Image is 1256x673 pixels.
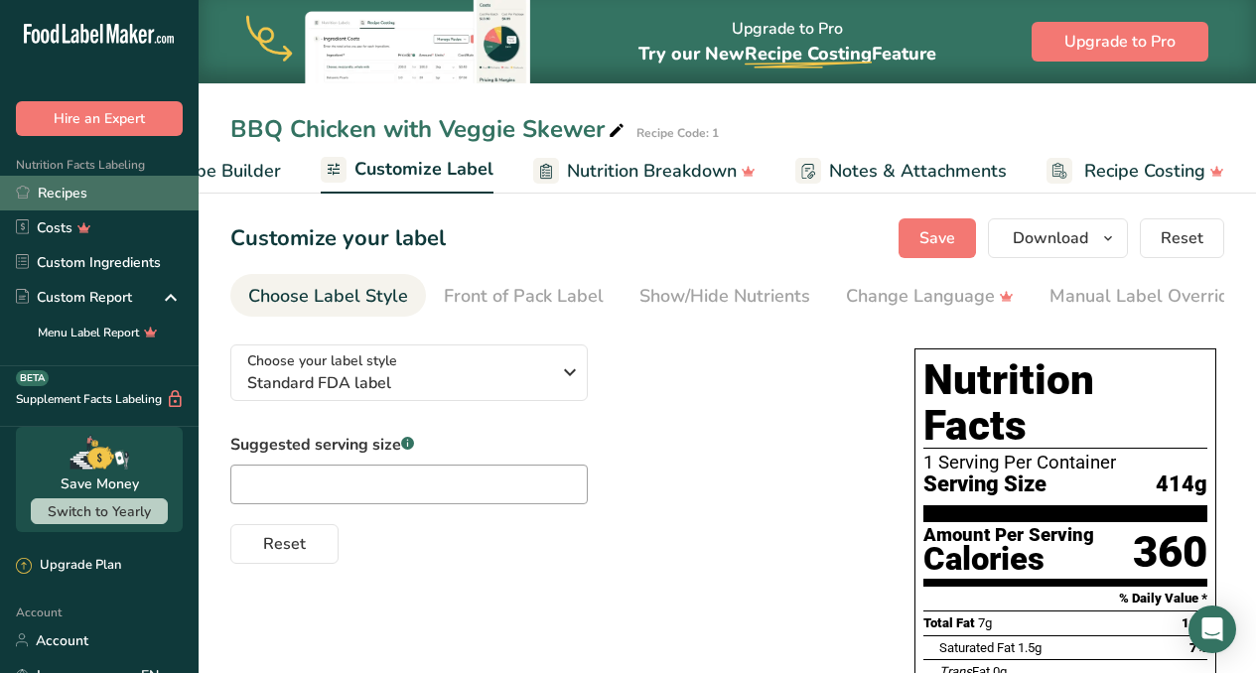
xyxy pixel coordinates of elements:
div: 1 Serving Per Container [923,453,1207,472]
span: Nutrition Breakdown [567,158,737,185]
section: % Daily Value * [923,587,1207,610]
a: Customize Label [321,147,493,195]
div: 360 [1133,526,1207,579]
button: Choose your label style Standard FDA label [230,344,588,401]
h1: Customize your label [230,222,446,255]
div: Change Language [846,283,1014,310]
span: Download [1013,226,1088,250]
span: Saturated Fat [939,640,1015,655]
span: Choose your label style [247,350,397,371]
span: Recipe Builder [162,158,281,185]
a: Notes & Attachments [795,149,1007,194]
button: Download [988,218,1128,258]
span: Notes & Attachments [829,158,1007,185]
span: Serving Size [923,472,1047,497]
a: Nutrition Breakdown [533,149,756,194]
span: Standard FDA label [247,371,550,395]
div: Show/Hide Nutrients [639,283,810,310]
span: Reset [1161,226,1203,250]
span: Customize Label [354,156,493,183]
span: Switch to Yearly [48,502,151,521]
div: Recipe Code: 1 [636,124,719,142]
div: Custom Report [16,287,132,308]
a: Recipe Builder [124,149,281,194]
div: Calories [923,545,1094,574]
div: Choose Label Style [248,283,408,310]
div: Upgrade to Pro [638,1,936,83]
button: Reset [230,524,339,564]
span: Recipe Costing [1084,158,1205,185]
div: Front of Pack Label [444,283,604,310]
span: 1.5g [1018,640,1042,655]
label: Suggested serving size [230,433,588,457]
div: BETA [16,370,49,386]
button: Hire an Expert [16,101,183,136]
span: Total Fat [923,615,975,630]
div: Amount Per Serving [923,526,1094,545]
button: Upgrade to Pro [1032,22,1208,62]
div: Upgrade Plan [16,556,121,576]
div: BBQ Chicken with Veggie Skewer [230,111,628,147]
span: Reset [263,532,306,556]
div: Save Money [61,473,139,494]
span: Recipe Costing [745,42,872,66]
span: 7g [978,615,992,630]
span: 7% [1189,640,1207,655]
h1: Nutrition Facts [923,357,1207,449]
span: Upgrade to Pro [1064,30,1176,54]
span: Save [919,226,955,250]
span: 10% [1182,615,1207,630]
span: Try our New Feature [638,42,936,66]
button: Switch to Yearly [31,498,168,524]
div: Open Intercom Messenger [1188,606,1236,653]
button: Reset [1140,218,1224,258]
span: 414g [1156,472,1207,497]
button: Save [899,218,976,258]
a: Recipe Costing [1047,149,1224,194]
